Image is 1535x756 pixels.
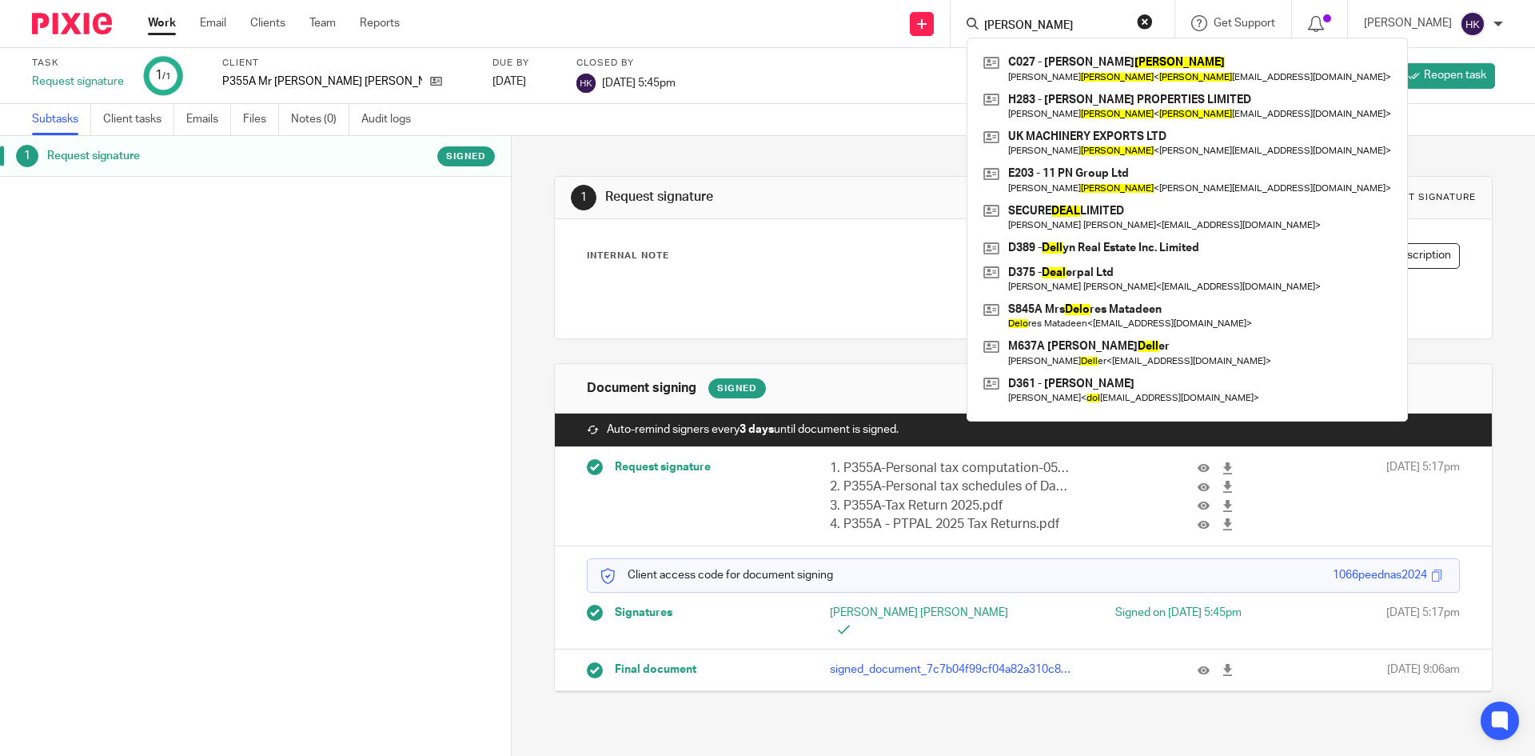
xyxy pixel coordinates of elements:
label: Closed by [576,57,676,70]
a: Subtasks [32,104,91,135]
span: Request signature [615,459,711,475]
p: Client access code for document signing [600,567,833,583]
span: Signed [446,150,486,163]
p: signed_document_7c7b04f99cf04a82a310c83b83f31c28.pdf [830,662,1071,678]
input: Search [983,19,1126,34]
a: Audit logs [361,104,423,135]
button: Clear [1137,14,1153,30]
a: Clients [250,15,285,31]
a: Work [148,15,176,31]
a: Email [200,15,226,31]
span: Final document [615,662,696,678]
p: 4. P355A - PTPAL 2025 Tax Returns.pdf [830,515,1071,534]
span: Get Support [1214,18,1275,29]
div: 1066peednas2024 [1333,567,1427,583]
p: [PERSON_NAME] [PERSON_NAME] [830,605,1023,638]
label: Task [32,57,124,70]
label: Client [222,57,472,70]
span: [DATE] 9:06am [1387,662,1460,678]
h1: Request signature [47,144,346,168]
p: 3. P355A-Tax Return 2025.pdf [830,497,1071,515]
p: 1. P355A-Personal tax computation-05.04.2025.pdf [830,459,1071,478]
a: Notes (0) [291,104,349,135]
label: Due by [492,57,556,70]
strong: 3 days [740,424,774,435]
img: Pixie [32,13,112,34]
p: P355A Mr [PERSON_NAME] [PERSON_NAME] [222,74,422,90]
p: [PERSON_NAME] [1364,15,1452,31]
a: Files [243,104,279,135]
span: Signatures [615,605,672,621]
div: [DATE] [492,74,556,90]
span: [DATE] 5:17pm [1386,459,1460,534]
span: [DATE] 5:17pm [1386,605,1460,638]
a: Emails [186,104,231,135]
a: Reports [360,15,400,31]
h1: Request signature [605,189,1058,206]
span: Auto-remind signers every until document is signed. [607,422,899,438]
a: Team [309,15,336,31]
a: Client tasks [103,104,174,135]
h1: Document signing [587,380,696,397]
div: 1 [16,145,38,167]
div: 1 [571,185,596,210]
div: Signed on [DATE] 5:45pm [1048,605,1242,621]
img: svg%3E [1460,11,1485,37]
span: [DATE] 5:45pm [602,77,676,88]
p: Internal Note [587,250,669,262]
div: Request signature [32,74,124,90]
img: svg%3E [576,74,596,93]
a: Reopen task [1399,63,1495,89]
p: 2. P355A-Personal tax schedules of Data-05.04.2025.pdf [830,478,1071,496]
div: 1 [155,66,171,85]
small: /1 [162,72,171,81]
span: Reopen task [1424,67,1486,83]
div: Signed [708,378,766,398]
